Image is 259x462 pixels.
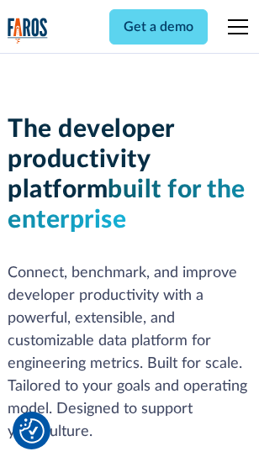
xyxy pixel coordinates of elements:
div: menu [218,7,251,47]
a: Get a demo [109,9,208,45]
img: Logo of the analytics and reporting company Faros. [8,18,48,44]
h1: The developer productivity platform [8,114,251,235]
a: home [8,18,48,44]
span: built for the enterprise [8,177,246,233]
p: Connect, benchmark, and improve developer productivity with a powerful, extensible, and customiza... [8,262,251,444]
button: Cookie Settings [19,418,45,444]
img: Revisit consent button [19,418,45,444]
